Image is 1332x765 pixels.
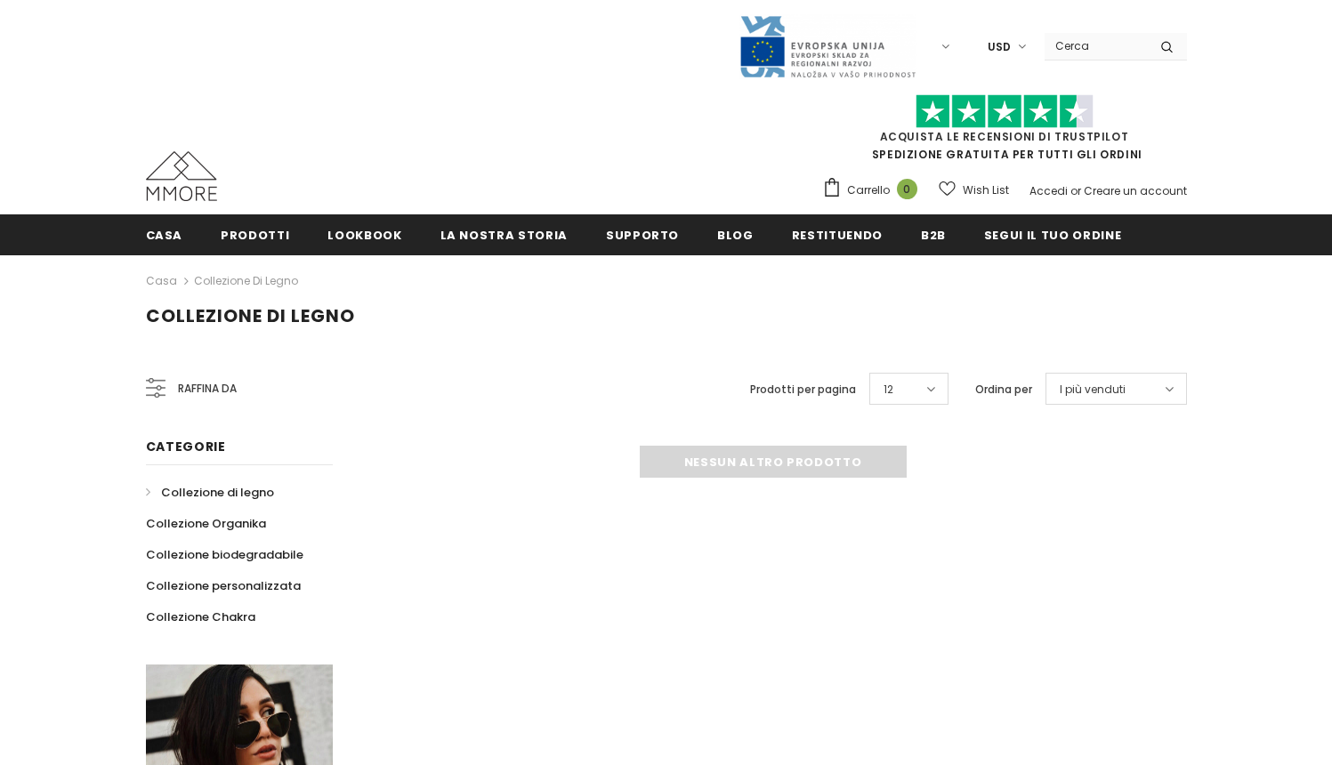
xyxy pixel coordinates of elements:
[1060,381,1126,399] span: I più venduti
[440,214,568,254] a: La nostra storia
[750,381,856,399] label: Prodotti per pagina
[146,438,226,455] span: Categorie
[146,227,183,244] span: Casa
[1084,183,1187,198] a: Creare un account
[146,477,274,508] a: Collezione di legno
[921,227,946,244] span: B2B
[146,303,355,328] span: Collezione di legno
[1029,183,1068,198] a: Accedi
[847,181,890,199] span: Carrello
[792,214,883,254] a: Restituendo
[146,577,301,594] span: Collezione personalizzata
[146,546,303,563] span: Collezione biodegradabile
[984,214,1121,254] a: Segui il tuo ordine
[146,270,177,292] a: Casa
[146,151,217,201] img: Casi MMORE
[717,214,754,254] a: Blog
[984,227,1121,244] span: Segui il tuo ordine
[988,38,1011,56] span: USD
[939,174,1009,205] a: Wish List
[606,214,679,254] a: supporto
[440,227,568,244] span: La nostra storia
[221,227,289,244] span: Prodotti
[880,129,1129,144] a: Acquista le recensioni di TrustPilot
[146,515,266,532] span: Collezione Organika
[146,539,303,570] a: Collezione biodegradabile
[916,94,1094,129] img: Fidati di Pilot Stars
[146,508,266,539] a: Collezione Organika
[194,273,298,288] a: Collezione di legno
[822,102,1187,162] span: SPEDIZIONE GRATUITA PER TUTTI GLI ORDINI
[1070,183,1081,198] span: or
[921,214,946,254] a: B2B
[717,227,754,244] span: Blog
[963,181,1009,199] span: Wish List
[1045,33,1147,59] input: Search Site
[739,38,916,53] a: Javni Razpis
[327,227,401,244] span: Lookbook
[221,214,289,254] a: Prodotti
[178,379,237,399] span: Raffina da
[822,177,926,204] a: Carrello 0
[161,484,274,501] span: Collezione di legno
[146,608,255,625] span: Collezione Chakra
[146,570,301,601] a: Collezione personalizzata
[975,381,1032,399] label: Ordina per
[739,14,916,79] img: Javni Razpis
[146,214,183,254] a: Casa
[146,601,255,632] a: Collezione Chakra
[606,227,679,244] span: supporto
[327,214,401,254] a: Lookbook
[792,227,883,244] span: Restituendo
[884,381,893,399] span: 12
[897,179,917,199] span: 0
